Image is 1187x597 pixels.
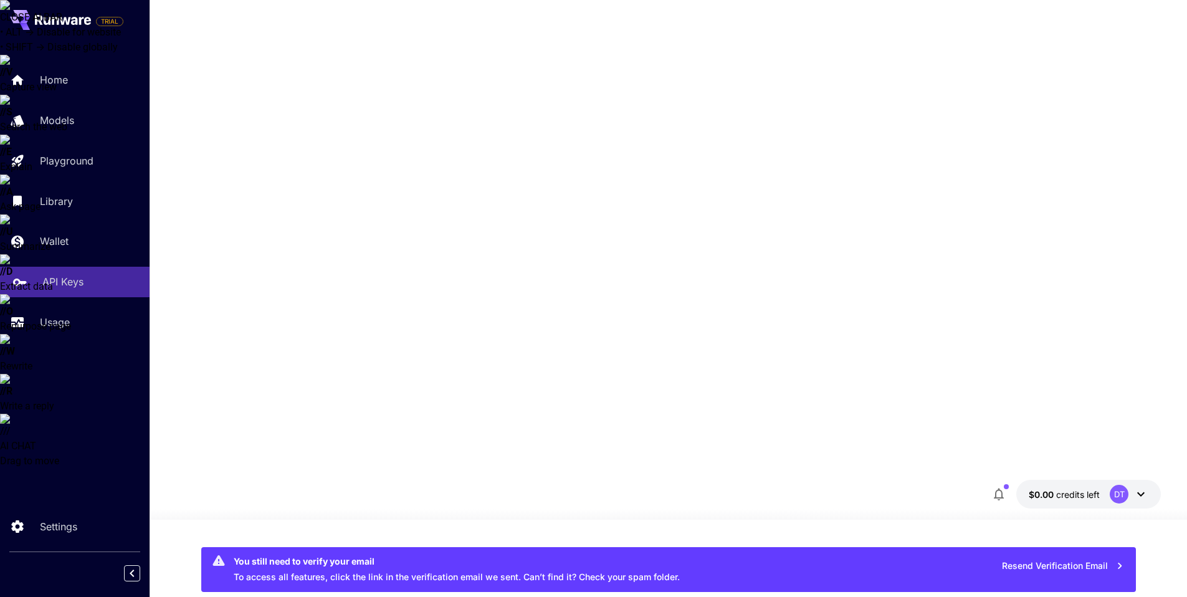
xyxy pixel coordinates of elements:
p: Settings [40,519,77,534]
div: To access all features, click the link in the verification email we sent. Can’t find it? Check yo... [234,551,680,588]
button: $0.00DT [1016,480,1161,509]
div: DT [1110,485,1128,504]
button: Collapse sidebar [124,565,140,581]
button: Resend Verification Email [995,553,1131,579]
div: $0.00 [1029,488,1100,501]
div: You still need to verify your email [234,555,680,568]
span: $0.00 [1029,489,1056,500]
div: Collapse sidebar [133,562,150,585]
span: credits left [1056,489,1100,500]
